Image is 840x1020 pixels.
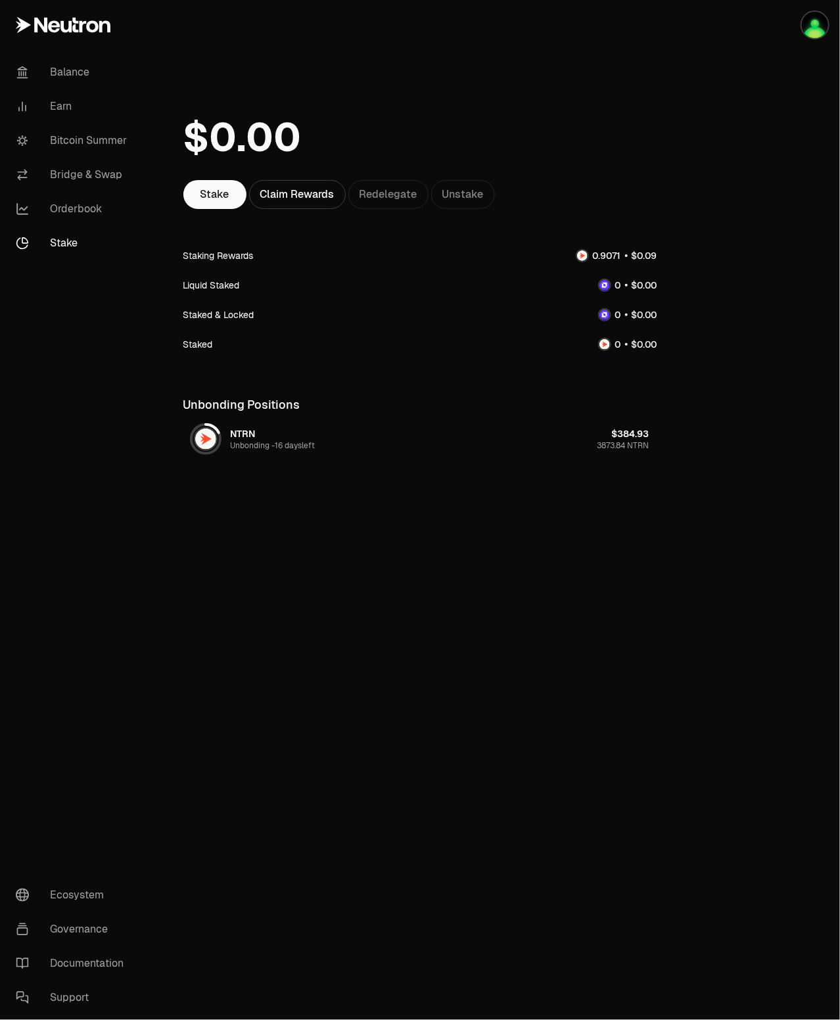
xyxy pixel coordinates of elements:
[577,250,588,261] img: NTRN Logo
[599,280,610,290] img: dNTRN Logo
[183,180,246,209] a: Stake
[183,338,213,351] div: Staked
[183,308,254,321] div: Staked & Locked
[597,440,649,451] div: 3873.84 NTRN
[183,279,240,292] div: Liquid Staked
[5,946,142,981] a: Documentation
[802,12,828,38] img: Keplr primary wallet
[275,440,315,451] span: 16 days left
[5,226,142,260] a: Stake
[195,429,216,450] img: NTRN Logo
[5,124,142,158] a: Bitcoin Summer
[5,158,142,192] a: Bridge & Swap
[599,339,610,350] img: NTRN Logo
[5,981,142,1015] a: Support
[5,878,142,912] a: Ecosystem
[231,440,275,451] span: Unbonding -
[599,310,610,320] img: dNTRN Logo
[5,55,142,89] a: Balance
[249,180,346,209] div: Claim Rewards
[183,249,254,262] div: Staking Rewards
[231,427,256,440] div: NTRN
[5,912,142,946] a: Governance
[183,390,657,419] div: Unbonding Positions
[612,427,649,440] div: $384.93
[5,89,142,124] a: Earn
[5,192,142,226] a: Orderbook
